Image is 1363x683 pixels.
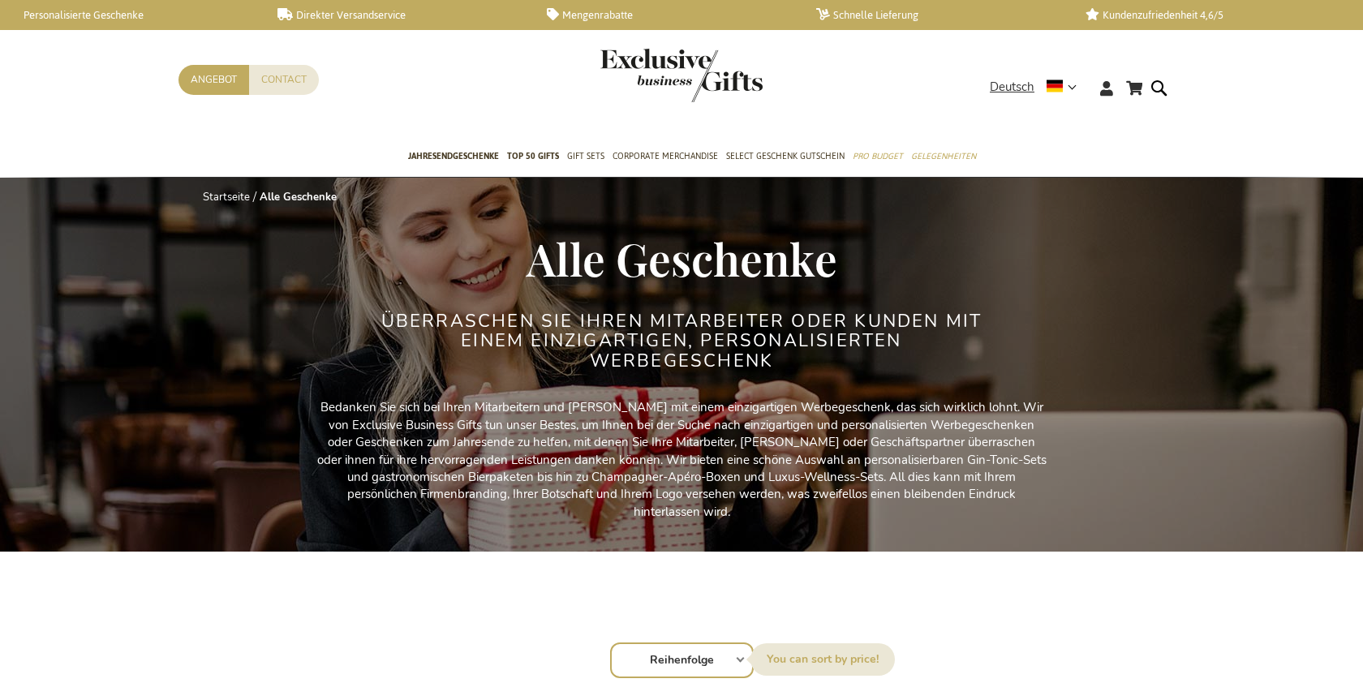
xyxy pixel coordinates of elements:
a: Gift Sets [567,137,604,178]
a: Pro Budget [853,137,903,178]
a: Direkter Versandservice [277,8,521,22]
h2: ÜBERRASCHEN SIE IHREN MITARBEITER ODER KUNDEN MIT EINEM EINZIGARTIGEN, PERSONALISIERTEN WERBEGESC... [377,311,986,371]
label: Sortieren nach [750,643,895,676]
a: Kundenzufriedenheit 4,6/5 [1086,8,1329,22]
a: Jahresendgeschenke [408,137,499,178]
span: Select Geschenk Gutschein [726,148,845,165]
a: Personalisierte Geschenke [8,8,252,22]
span: TOP 50 Gifts [507,148,559,165]
a: Startseite [203,190,250,204]
a: Mengenrabatte [547,8,790,22]
a: TOP 50 Gifts [507,137,559,178]
span: Pro Budget [853,148,903,165]
a: Gelegenheiten [911,137,976,178]
span: Jahresendgeschenke [408,148,499,165]
span: Gift Sets [567,148,604,165]
span: Alle Geschenke [527,228,837,288]
span: Deutsch [990,78,1034,97]
a: Select Geschenk Gutschein [726,137,845,178]
a: Schnelle Lieferung [816,8,1060,22]
span: Corporate Merchandise [613,148,718,165]
a: Angebot [178,65,249,95]
div: Deutsch [990,78,1087,97]
img: Exclusive Business gifts logo [600,49,763,102]
span: Gelegenheiten [911,148,976,165]
a: Contact [249,65,319,95]
p: Bedanken Sie sich bei Ihren Mitarbeitern und [PERSON_NAME] mit einem einzigartigen Werbegeschenk,... [316,399,1047,521]
strong: Alle Geschenke [260,190,337,204]
a: Corporate Merchandise [613,137,718,178]
a: store logo [600,49,681,102]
